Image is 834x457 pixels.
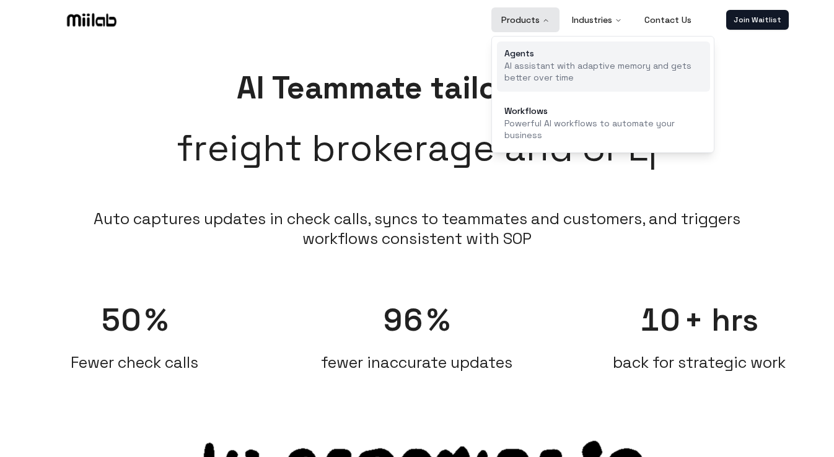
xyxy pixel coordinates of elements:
div: Workflows [504,107,703,115]
div: Products [492,37,715,154]
span: fewer inaccurate updates [321,352,512,372]
span: 96 [384,300,424,340]
span: AI Teammate tailored for [237,68,597,108]
a: Logo [45,11,138,29]
button: Products [491,7,560,32]
span: back for strategic work [613,352,786,372]
button: Industries [562,7,632,32]
span: + hrs [684,300,758,340]
a: WorkflowsPowerful AI workflows to automate your business [497,99,710,149]
a: Contact Us [634,7,701,32]
li: Auto captures updates in check calls, syncs to teammates and customers, and triggers workflows co... [93,209,741,248]
img: Logo [64,11,119,29]
nav: Main [491,7,701,32]
span: % [427,300,450,340]
p: AI assistant with adaptive memory and gets better over time [504,60,703,84]
span: 50 [101,300,143,340]
div: Agents [504,49,703,58]
a: Join Waitlist [726,10,789,30]
span: 10 [640,300,682,340]
a: AgentsAI assistant with adaptive memory and gets better over time [497,41,710,92]
p: Powerful AI workflows to automate your business [504,118,703,142]
span: % [145,300,168,340]
span: freight brokerage and 3PL [177,120,657,176]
